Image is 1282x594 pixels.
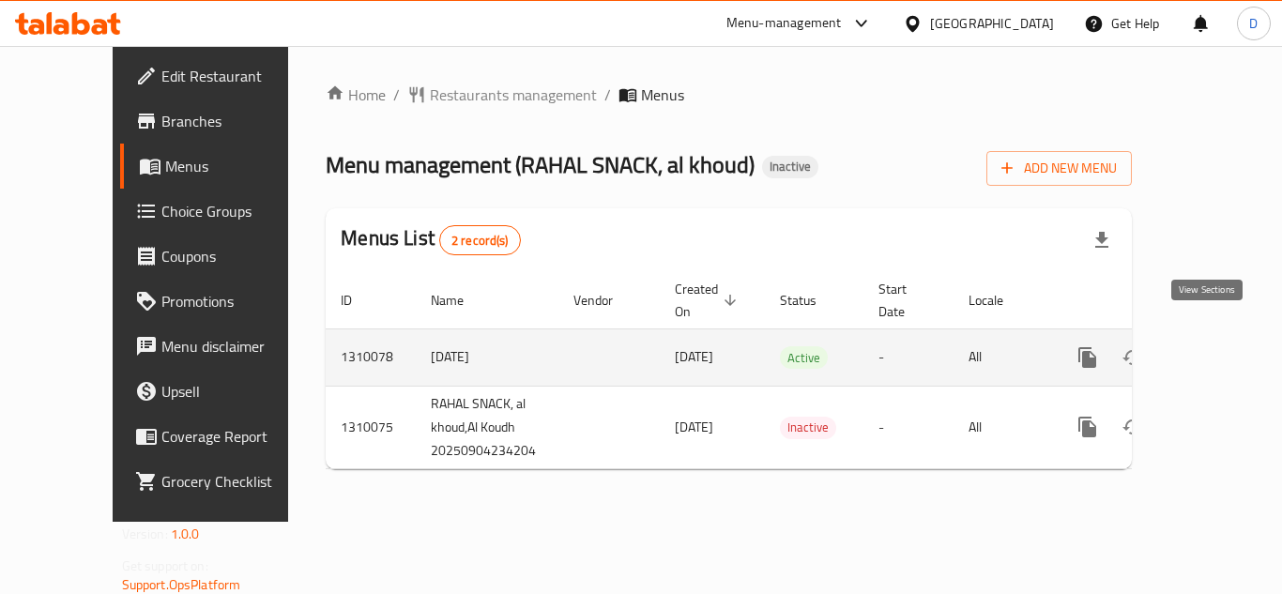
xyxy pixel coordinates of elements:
a: Menus [120,144,327,189]
span: ID [341,289,376,312]
button: more [1065,404,1110,449]
a: Branches [120,99,327,144]
button: Change Status [1110,335,1155,380]
span: Promotions [161,290,312,312]
span: Edit Restaurant [161,65,312,87]
div: [GEOGRAPHIC_DATA] [930,13,1054,34]
div: Total records count [439,225,521,255]
td: - [863,328,954,386]
h2: Menus List [341,224,520,255]
span: Branches [161,110,312,132]
span: 2 record(s) [440,232,520,250]
span: Add New Menu [1001,157,1117,180]
td: All [954,328,1050,386]
a: Menu disclaimer [120,324,327,369]
span: D [1249,13,1258,34]
span: Get support on: [122,554,208,578]
span: Coverage Report [161,425,312,448]
span: Coupons [161,245,312,267]
span: Choice Groups [161,200,312,222]
a: Choice Groups [120,189,327,234]
span: Status [780,289,841,312]
span: Restaurants management [430,84,597,106]
a: Promotions [120,279,327,324]
div: Menu-management [726,12,842,35]
li: / [604,84,611,106]
span: Created On [675,278,742,323]
td: RAHAL SNACK, al khoud,Al Koudh 20250904234204 [416,386,558,468]
td: All [954,386,1050,468]
a: Edit Restaurant [120,53,327,99]
span: Menu disclaimer [161,335,312,358]
button: Change Status [1110,404,1155,449]
button: Add New Menu [986,151,1132,186]
span: [DATE] [675,344,713,369]
a: Coverage Report [120,414,327,459]
span: Active [780,347,828,369]
button: more [1065,335,1110,380]
table: enhanced table [326,272,1260,469]
span: Inactive [780,417,836,438]
span: Locale [969,289,1028,312]
span: Grocery Checklist [161,470,312,493]
td: - [863,386,954,468]
span: Menus [641,84,684,106]
span: Menus [165,155,312,177]
td: [DATE] [416,328,558,386]
td: 1310075 [326,386,416,468]
a: Restaurants management [407,84,597,106]
div: Inactive [780,417,836,439]
span: [DATE] [675,415,713,439]
span: Upsell [161,380,312,403]
div: Inactive [762,156,818,178]
span: Start Date [878,278,931,323]
li: / [393,84,400,106]
span: Vendor [573,289,637,312]
a: Home [326,84,386,106]
span: Menu management ( RAHAL SNACK, al khoud ) [326,144,755,186]
span: Name [431,289,488,312]
a: Coupons [120,234,327,279]
span: Inactive [762,159,818,175]
div: Export file [1079,218,1124,263]
a: Upsell [120,369,327,414]
span: 1.0.0 [171,522,200,546]
nav: breadcrumb [326,84,1132,106]
span: Version: [122,522,168,546]
a: Grocery Checklist [120,459,327,504]
td: 1310078 [326,328,416,386]
th: Actions [1050,272,1260,329]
